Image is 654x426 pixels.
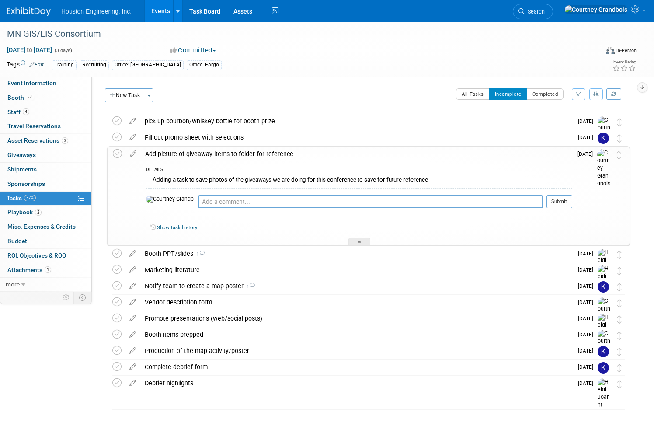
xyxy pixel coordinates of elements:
[167,46,219,55] button: Committed
[244,284,255,290] span: 1
[617,134,622,143] i: Move task
[489,88,527,100] button: Incomplete
[125,379,140,387] a: edit
[125,331,140,339] a: edit
[597,149,610,188] img: Courtney Grandbois
[157,224,197,230] a: Show task history
[140,360,573,374] div: Complete debrief form
[0,148,91,162] a: Giveaways
[598,249,611,280] img: Heidi Joarnt
[617,364,622,372] i: Move task
[617,251,622,259] i: Move task
[598,330,611,368] img: Courtney Grandbois
[578,380,598,386] span: [DATE]
[617,299,622,307] i: Move task
[0,249,91,263] a: ROI, Objectives & ROO
[577,151,597,157] span: [DATE]
[7,180,45,187] span: Sponsorships
[456,88,490,100] button: All Tasks
[616,47,637,54] div: In-Person
[0,263,91,277] a: Attachments1
[125,314,140,322] a: edit
[7,7,51,16] img: ExhibitDay
[0,163,91,177] a: Shipments
[578,283,598,289] span: [DATE]
[578,348,598,354] span: [DATE]
[7,122,61,129] span: Travel Reservations
[125,282,140,290] a: edit
[598,314,611,345] img: Heidi Joarnt
[24,195,36,201] span: 57%
[7,195,36,202] span: Tasks
[35,209,42,216] span: 2
[527,88,564,100] button: Completed
[7,137,68,144] span: Asset Reservations
[125,347,140,355] a: edit
[617,315,622,324] i: Move task
[578,134,598,140] span: [DATE]
[54,48,72,53] span: (3 days)
[617,283,622,291] i: Move task
[7,46,52,54] span: [DATE] [DATE]
[7,209,42,216] span: Playbook
[4,26,583,42] div: MN GIS/LIS Consortium
[125,133,140,141] a: edit
[6,281,20,288] span: more
[193,251,205,257] span: 1
[513,4,553,19] a: Search
[617,151,621,159] i: Move task
[564,5,628,14] img: Courtney Grandbois
[140,130,573,145] div: Fill out promo sheet with selections
[61,8,132,15] span: Houston Engineering, Inc.
[578,118,598,124] span: [DATE]
[0,134,91,148] a: Asset Reservations3
[7,108,29,115] span: Staff
[578,251,598,257] span: [DATE]
[140,327,573,342] div: Booth items prepped
[140,311,573,326] div: Promote presentations (web/social posts)
[45,266,51,273] span: 1
[7,60,44,70] td: Tags
[598,362,609,374] img: Kiah Sagami
[617,332,622,340] i: Move task
[7,80,56,87] span: Event Information
[578,315,598,321] span: [DATE]
[29,62,44,68] a: Edit
[140,343,573,358] div: Production of the map activity/poster
[0,105,91,119] a: Staff4
[125,150,141,158] a: edit
[141,147,572,161] div: Add picture of giveaway items to folder for reference
[617,348,622,356] i: Move task
[578,332,598,338] span: [DATE]
[0,119,91,133] a: Travel Reservations
[598,281,609,293] img: Kiah Sagami
[543,45,637,59] div: Event Format
[125,266,140,274] a: edit
[140,114,573,129] div: pick up bourbon/whiskey bottle for booth prize
[125,250,140,258] a: edit
[7,166,37,173] span: Shipments
[7,94,34,101] span: Booth
[146,196,194,203] img: Courtney Grandbois
[105,88,145,102] button: New Task
[140,376,573,391] div: Debrief highlights
[140,262,573,277] div: Marketing literature
[7,252,66,259] span: ROI, Objectives & ROO
[125,298,140,306] a: edit
[525,8,545,15] span: Search
[612,60,636,64] div: Event Rating
[0,91,91,105] a: Booth
[28,95,32,100] i: Booth reservation complete
[52,60,77,70] div: Training
[7,223,76,230] span: Misc. Expenses & Credits
[0,206,91,220] a: Playbook2
[74,292,92,303] td: Toggle Event Tabs
[578,299,598,305] span: [DATE]
[0,278,91,292] a: more
[546,195,572,208] button: Submit
[146,167,572,174] div: DETAILS
[7,237,27,244] span: Budget
[598,133,609,144] img: Kiah Sagami
[187,60,222,70] div: Office: Fargo
[125,363,140,371] a: edit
